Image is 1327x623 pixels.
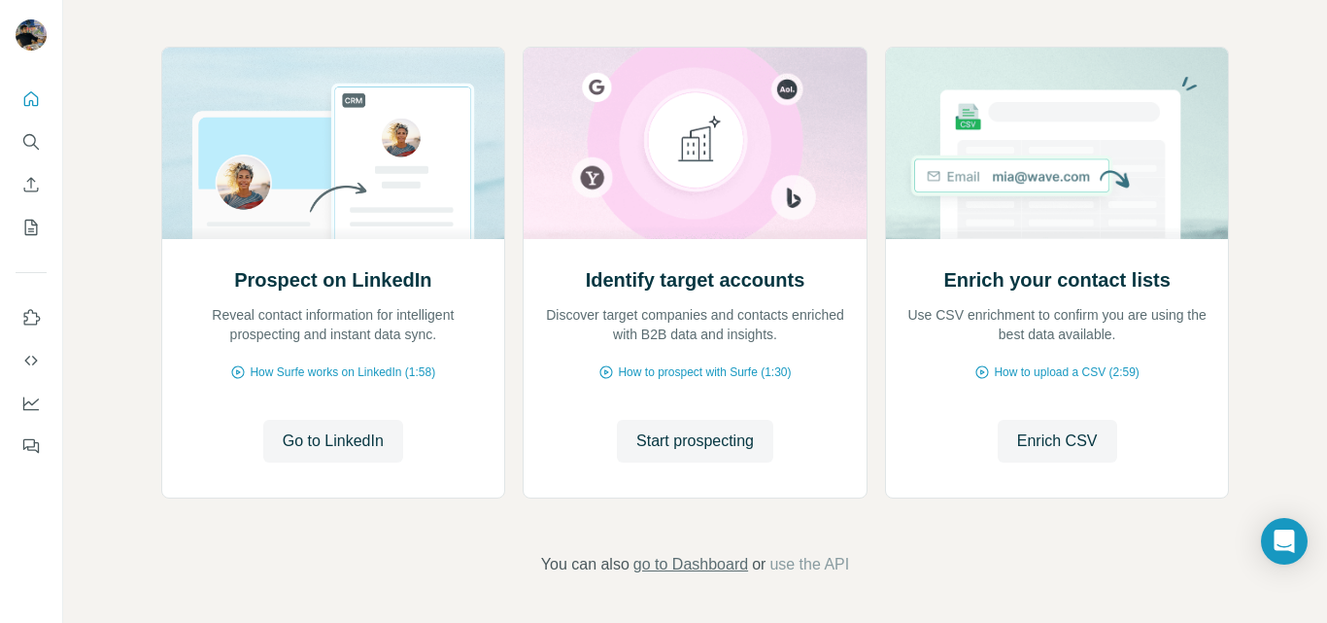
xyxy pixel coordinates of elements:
[16,19,47,51] img: Avatar
[182,305,486,344] p: Reveal contact information for intelligent prospecting and instant data sync.
[618,363,791,381] span: How to prospect with Surfe (1:30)
[16,386,47,421] button: Dashboard
[16,429,47,464] button: Feedback
[586,266,805,294] h2: Identify target accounts
[263,420,403,463] button: Go to LinkedIn
[885,48,1230,239] img: Enrich your contact lists
[617,420,773,463] button: Start prospecting
[633,553,748,576] button: go to Dashboard
[16,124,47,159] button: Search
[994,363,1139,381] span: How to upload a CSV (2:59)
[234,266,431,294] h2: Prospect on LinkedIn
[16,343,47,378] button: Use Surfe API
[636,430,754,453] span: Start prospecting
[161,48,506,239] img: Prospect on LinkedIn
[16,210,47,245] button: My lists
[543,305,847,344] p: Discover target companies and contacts enriched with B2B data and insights.
[998,420,1117,463] button: Enrich CSV
[905,305,1209,344] p: Use CSV enrichment to confirm you are using the best data available.
[283,430,384,453] span: Go to LinkedIn
[250,363,435,381] span: How Surfe works on LinkedIn (1:58)
[16,300,47,335] button: Use Surfe on LinkedIn
[752,553,766,576] span: or
[1261,518,1308,565] div: Open Intercom Messenger
[769,553,849,576] button: use the API
[1017,430,1098,453] span: Enrich CSV
[541,553,629,576] span: You can also
[16,82,47,117] button: Quick start
[523,48,868,239] img: Identify target accounts
[943,266,1170,294] h2: Enrich your contact lists
[16,167,47,202] button: Enrich CSV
